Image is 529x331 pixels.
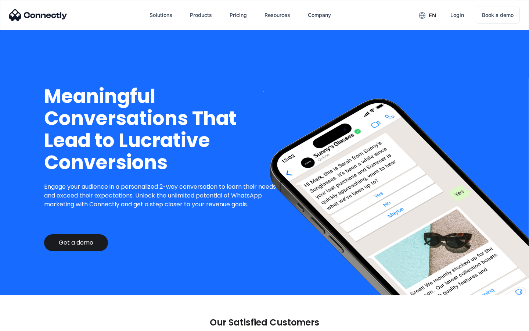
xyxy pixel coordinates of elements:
h1: Meaningful Conversations That Lead to Lucrative Conversions [44,85,282,174]
div: Get a demo [59,239,93,246]
div: Products [190,10,212,20]
div: en [429,10,436,21]
p: Engage your audience in a personalized 2-way conversation to learn their needs and exceed their e... [44,182,282,209]
div: Resources [259,6,296,24]
aside: Language selected: English [7,318,44,328]
div: Login [450,10,464,20]
div: Company [302,6,337,24]
a: Get a demo [44,234,108,251]
div: en [413,10,442,21]
div: Resources [264,10,290,20]
a: Login [445,6,470,24]
img: Connectly Logo [9,9,67,21]
div: Solutions [144,6,178,24]
a: Pricing [224,6,253,24]
p: Our Satisfied Customers [210,317,319,328]
a: Book a demo [476,7,520,24]
div: Solutions [150,10,172,20]
div: Pricing [230,10,247,20]
div: Products [184,6,218,24]
div: Company [308,10,331,20]
ul: Language list [15,318,44,328]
